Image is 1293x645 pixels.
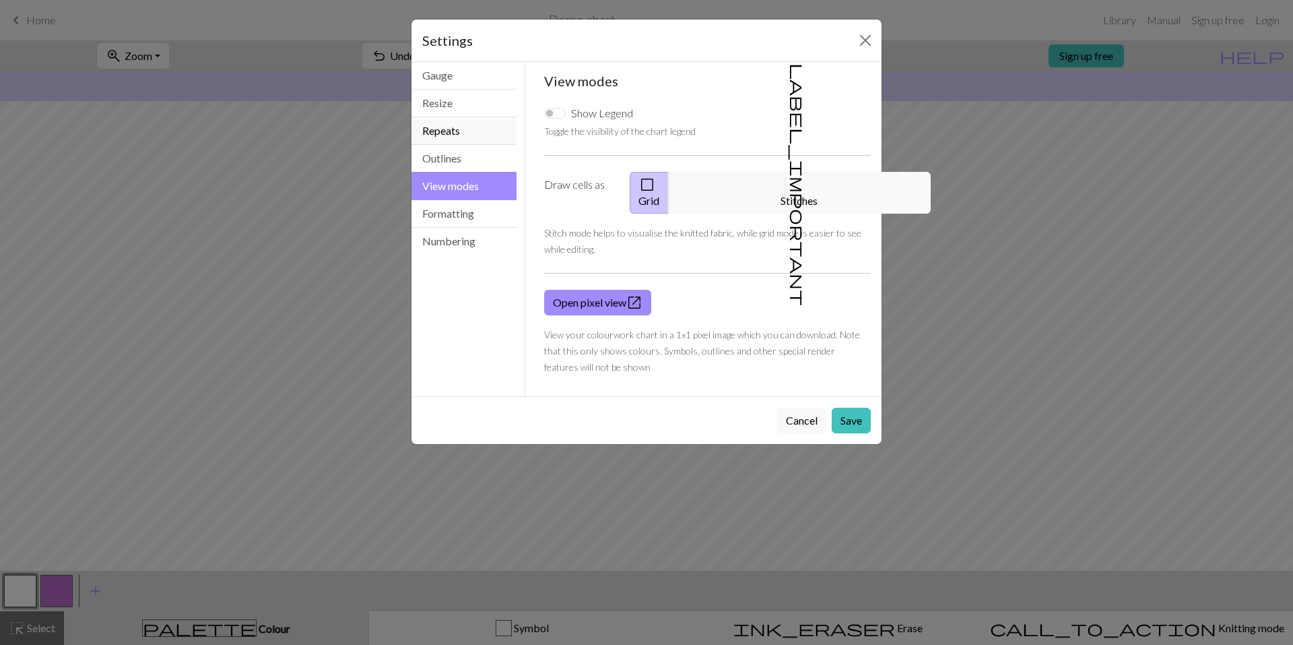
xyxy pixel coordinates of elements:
button: Resize [411,90,517,117]
h5: Settings [422,30,473,51]
button: Save [832,408,871,433]
small: Toggle the visibility of the chart legend [544,125,696,137]
button: Gauge [411,62,517,90]
button: Formatting [411,200,517,228]
span: check_box_outline_blank [639,175,655,194]
span: label_important [789,63,807,306]
small: View your colourwork chart in a 1x1 pixel image which you can download. Note that this only shows... [544,329,860,373]
button: Numbering [411,228,517,255]
button: Grid [630,172,669,214]
small: Stitch mode helps to visualise the knitted fabric, while grid mode is easier to see while editing. [544,227,861,255]
button: Cancel [777,408,826,433]
button: Close [855,30,876,51]
label: Draw cells as [536,172,622,214]
h5: View modes [544,73,871,89]
a: Open pixel view [544,290,651,315]
button: View modes [411,172,517,200]
button: Outlines [411,145,517,173]
button: Stitches [668,172,931,214]
label: Show Legend [571,105,633,121]
span: open_in_new [626,293,642,312]
button: Repeats [411,117,517,145]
